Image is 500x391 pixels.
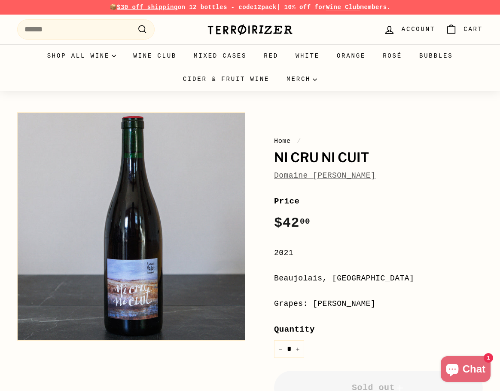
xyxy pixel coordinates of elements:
span: $42 [274,215,310,231]
a: Rosé [374,44,411,68]
a: Cider & Fruit Wine [174,68,278,91]
inbox-online-store-chat: Shopify online store chat [438,356,493,384]
a: Wine Club [125,44,185,68]
a: Home [274,137,291,145]
a: Red [255,44,287,68]
div: 2021 [274,247,483,259]
summary: Merch [278,68,326,91]
span: / [295,137,303,145]
nav: breadcrumbs [274,136,483,146]
a: Bubbles [411,44,461,68]
a: Cart [440,17,488,42]
span: Account [402,25,435,34]
a: White [287,44,328,68]
button: Reduce item quantity by one [274,340,287,358]
div: Beaujolais, [GEOGRAPHIC_DATA] [274,272,483,285]
a: Wine Club [326,4,360,11]
input: quantity [274,340,304,358]
span: Cart [463,25,483,34]
label: Price [274,195,483,208]
button: Increase item quantity by one [291,340,304,358]
h1: Ni Cru Ni Cuit [274,151,483,165]
strong: 12pack [254,4,277,11]
img: Ni Cru Ni Cuit [18,113,245,340]
sup: 00 [300,217,310,226]
a: Mixed Cases [185,44,255,68]
p: 📦 on 12 bottles - code | 10% off for members. [17,3,483,12]
a: Account [378,17,440,42]
div: Grapes: [PERSON_NAME] [274,298,483,310]
summary: Shop all wine [39,44,125,68]
a: Domaine [PERSON_NAME] [274,171,375,180]
label: Quantity [274,323,483,336]
a: Orange [328,44,374,68]
span: $30 off shipping [117,4,178,11]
